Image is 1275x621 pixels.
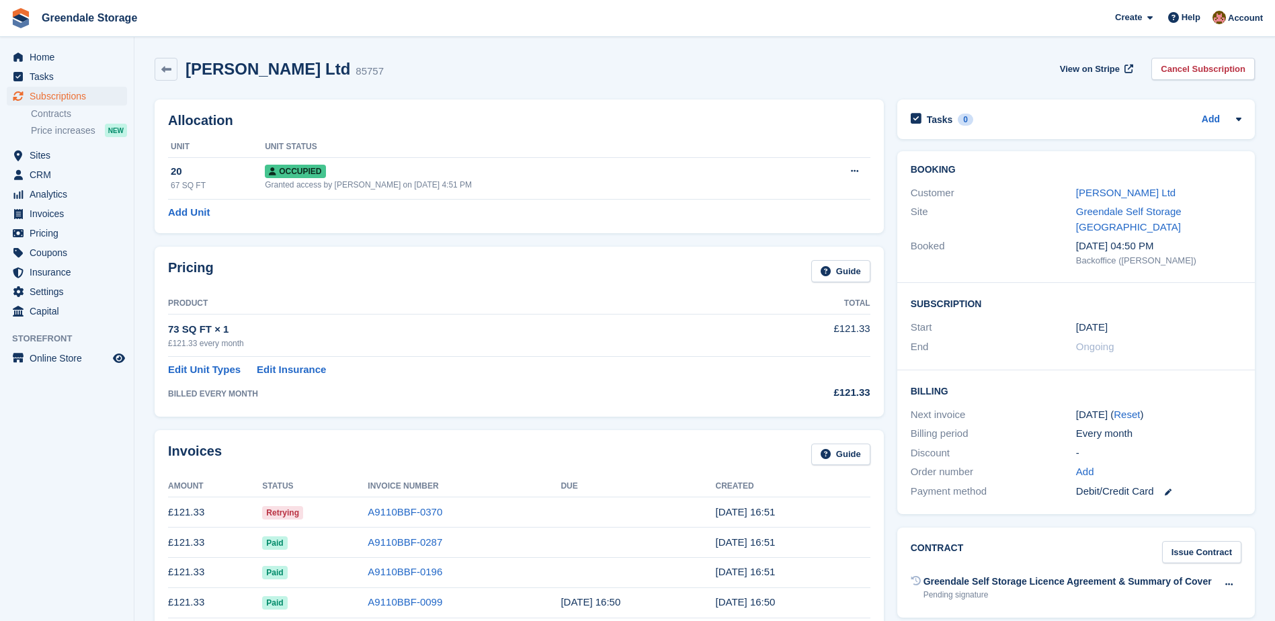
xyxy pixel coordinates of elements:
a: Add [1076,464,1094,480]
a: Add Unit [168,205,210,220]
td: £121.33 [168,587,262,618]
div: Site [911,204,1076,235]
div: Payment method [911,484,1076,499]
div: [DATE] 04:50 PM [1076,239,1241,254]
div: NEW [105,124,127,137]
span: Insurance [30,263,110,282]
span: Ongoing [1076,341,1114,352]
span: Help [1182,11,1200,24]
a: A9110BBF-0370 [368,506,442,517]
div: Granted access by [PERSON_NAME] on [DATE] 4:51 PM [265,179,798,191]
time: 2025-05-13 00:00:00 UTC [1076,320,1108,335]
h2: Contract [911,541,964,563]
a: menu [7,185,127,204]
h2: Tasks [927,114,953,126]
span: Subscriptions [30,87,110,106]
div: Discount [911,446,1076,461]
a: menu [7,263,127,282]
span: Paid [262,536,287,550]
th: Created [716,476,870,497]
span: Storefront [12,332,134,345]
a: A9110BBF-0099 [368,596,442,608]
span: Tasks [30,67,110,86]
th: Invoice Number [368,476,561,497]
a: Add [1202,112,1220,128]
a: [PERSON_NAME] Ltd [1076,187,1176,198]
div: Pending signature [923,589,1212,601]
h2: [PERSON_NAME] Ltd [186,60,350,78]
span: Invoices [30,204,110,223]
div: - [1076,446,1241,461]
div: Order number [911,464,1076,480]
div: 85757 [356,64,384,79]
span: Paid [262,566,287,579]
th: Product [168,293,739,315]
span: View on Stripe [1060,63,1120,76]
a: Guide [811,260,870,282]
a: menu [7,146,127,165]
a: Contracts [31,108,127,120]
span: Coupons [30,243,110,262]
div: 67 SQ FT [171,179,265,192]
td: £121.33 [168,528,262,558]
a: menu [7,282,127,301]
div: Booked [911,239,1076,267]
div: BILLED EVERY MONTH [168,388,739,400]
div: Every month [1076,426,1241,442]
a: A9110BBF-0196 [368,566,442,577]
a: menu [7,165,127,184]
a: Guide [811,444,870,466]
a: menu [7,87,127,106]
a: menu [7,243,127,262]
a: Cancel Subscription [1151,58,1255,80]
th: Total [739,293,870,315]
time: 2025-07-13 15:51:08 UTC [716,536,776,548]
a: Preview store [111,350,127,366]
span: Pricing [30,224,110,243]
th: Unit [168,136,265,158]
span: Account [1228,11,1263,25]
a: View on Stripe [1055,58,1136,80]
h2: Allocation [168,113,870,128]
span: Settings [30,282,110,301]
a: menu [7,48,127,67]
div: Backoffice ([PERSON_NAME]) [1076,254,1241,267]
div: £121.33 every month [168,337,739,349]
a: menu [7,302,127,321]
div: Customer [911,185,1076,201]
span: Retrying [262,506,303,520]
div: Next invoice [911,407,1076,423]
a: menu [7,349,127,368]
div: Billing period [911,426,1076,442]
a: Edit Unit Types [168,362,241,378]
div: Start [911,320,1076,335]
div: [DATE] ( ) [1076,407,1241,423]
span: Home [30,48,110,67]
a: Price increases NEW [31,123,127,138]
time: 2025-05-14 15:50:47 UTC [561,596,620,608]
div: £121.33 [739,385,870,401]
span: Capital [30,302,110,321]
div: 20 [171,164,265,179]
th: Due [561,476,715,497]
h2: Billing [911,384,1241,397]
a: menu [7,67,127,86]
th: Unit Status [265,136,798,158]
time: 2025-06-13 15:51:14 UTC [716,566,776,577]
span: Online Store [30,349,110,368]
a: menu [7,204,127,223]
span: Occupied [265,165,325,178]
div: End [911,339,1076,355]
span: Price increases [31,124,95,137]
div: 0 [958,114,973,126]
time: 2025-08-13 15:51:22 UTC [716,506,776,517]
div: Debit/Credit Card [1076,484,1241,499]
span: Analytics [30,185,110,204]
time: 2025-05-13 15:50:47 UTC [716,596,776,608]
span: CRM [30,165,110,184]
div: 73 SQ FT × 1 [168,322,739,337]
a: Issue Contract [1162,541,1241,563]
a: Greendale Storage [36,7,142,29]
a: Greendale Self Storage [GEOGRAPHIC_DATA] [1076,206,1182,233]
span: Sites [30,146,110,165]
